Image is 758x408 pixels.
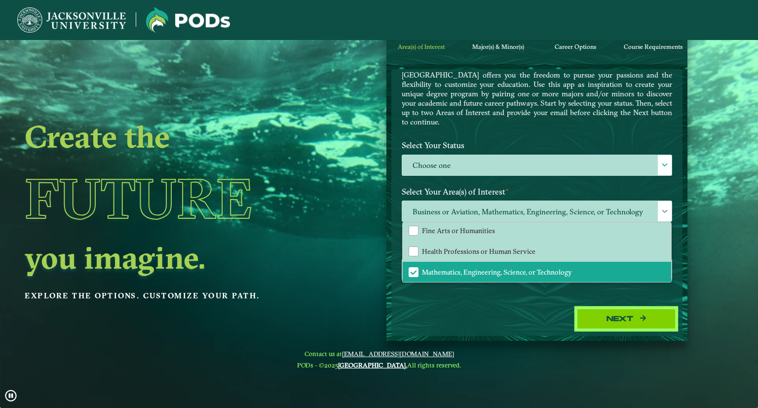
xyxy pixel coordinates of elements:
span: Course Requirements [624,43,682,50]
label: Select Your Status [394,136,680,155]
span: Career Options [555,43,596,50]
button: Next [577,309,676,329]
span: Fine Arts or Humanities [422,226,495,235]
img: Jacksonville University logo [17,7,126,33]
sup: ⋆ [402,223,405,230]
li: Health Professions or Human Service [403,241,671,262]
span: Major(s) & Minor(s) [472,43,524,50]
a: [GEOGRAPHIC_DATA]. [338,361,407,369]
span: PODs - ©2025 All rights reserved. [297,361,461,369]
h2: you imagine. [25,244,316,271]
label: Enter your email below to receive a summary of the POD that you create. [394,241,680,259]
li: Mathematics, Engineering, Science, or Technology [403,262,671,283]
span: Health Professions or Human Service [422,247,535,256]
input: Enter your email [402,259,672,280]
h1: Future [25,154,316,244]
label: Select Your Area(s) of Interest [394,183,680,201]
p: [GEOGRAPHIC_DATA] offers you the freedom to pursue your passions and the flexibility to customize... [402,70,672,126]
img: Jacksonville University logo [146,7,230,33]
label: Choose one [402,155,672,176]
p: Maximum 2 selections are allowed [402,225,672,234]
span: Contact us at [297,350,461,358]
a: [EMAIL_ADDRESS][DOMAIN_NAME] [342,350,454,358]
span: Mathematics, Engineering, Science, or Technology [422,268,572,277]
span: Business or Aviation, Mathematics, Engineering, Science, or Technology [402,201,672,222]
span: Area(s) of Interest [398,43,445,50]
p: Explore the options. Customize your path. [25,288,316,303]
sup: ⋆ [505,186,509,193]
h2: Create the [25,122,316,150]
li: Fine Arts or Humanities [403,220,671,241]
